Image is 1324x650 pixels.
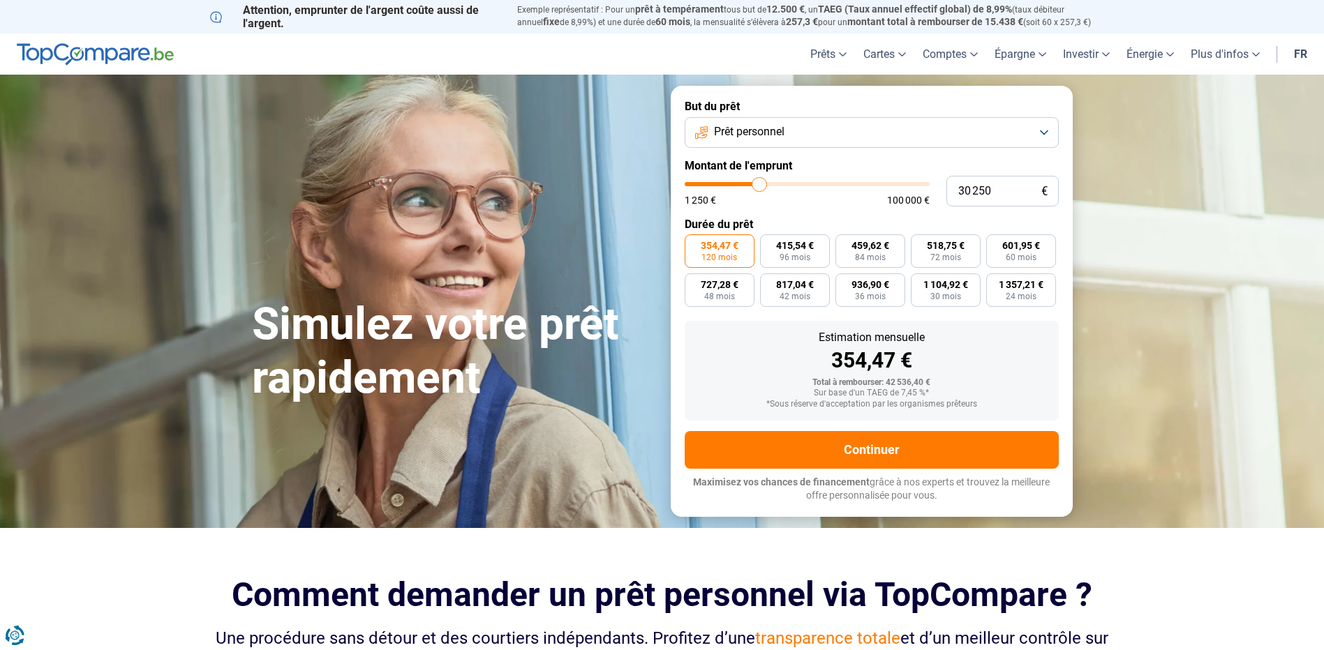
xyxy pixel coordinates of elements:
[999,280,1043,289] span: 1 357,21 €
[927,241,965,250] span: 518,75 €
[685,100,1059,113] label: But du prêt
[914,33,986,75] a: Comptes
[1182,33,1268,75] a: Plus d'infos
[1041,186,1048,197] span: €
[685,431,1059,469] button: Continuer
[851,280,889,289] span: 936,90 €
[930,253,961,262] span: 72 mois
[714,124,784,139] span: Prêt personnel
[685,476,1059,503] p: grâce à nos experts et trouvez la meilleure offre personnalisée pour vous.
[776,280,814,289] span: 817,04 €
[655,16,690,27] span: 60 mois
[776,241,814,250] span: 415,54 €
[1006,253,1036,262] span: 60 mois
[1002,241,1040,250] span: 601,95 €
[543,16,560,27] span: fixe
[517,3,1115,29] p: Exemple représentatif : Pour un tous but de , un (taux débiteur annuel de 8,99%) et une durée de ...
[887,195,930,205] span: 100 000 €
[802,33,855,75] a: Prêts
[696,378,1048,388] div: Total à rembourser: 42 536,40 €
[685,159,1059,172] label: Montant de l'emprunt
[635,3,724,15] span: prêt à tempérament
[701,253,737,262] span: 120 mois
[1055,33,1118,75] a: Investir
[847,16,1023,27] span: montant total à rembourser de 15.438 €
[696,388,1048,398] div: Sur base d'un TAEG de 7,45 %*
[704,292,735,301] span: 48 mois
[786,16,818,27] span: 257,3 €
[210,3,500,30] p: Attention, emprunter de l'argent coûte aussi de l'argent.
[685,195,716,205] span: 1 250 €
[17,43,174,66] img: TopCompare
[755,628,900,648] span: transparence totale
[685,218,1059,231] label: Durée du prêt
[1286,33,1316,75] a: fr
[696,400,1048,409] div: *Sous réserve d'acceptation par les organismes prêteurs
[210,575,1115,614] h2: Comment demander un prêt personnel via TopCompare ?
[986,33,1055,75] a: Épargne
[780,253,810,262] span: 96 mois
[701,241,738,250] span: 354,47 €
[855,33,914,75] a: Cartes
[923,280,968,289] span: 1 104,92 €
[696,332,1048,343] div: Estimation mensuelle
[930,292,961,301] span: 30 mois
[252,298,654,405] h1: Simulez votre prêt rapidement
[685,117,1059,148] button: Prêt personnel
[693,476,870,487] span: Maximisez vos chances de financement
[855,292,886,301] span: 36 mois
[818,3,1012,15] span: TAEG (Taux annuel effectif global) de 8,99%
[780,292,810,301] span: 42 mois
[696,350,1048,371] div: 354,47 €
[701,280,738,289] span: 727,28 €
[1006,292,1036,301] span: 24 mois
[1118,33,1182,75] a: Énergie
[855,253,886,262] span: 84 mois
[766,3,805,15] span: 12.500 €
[851,241,889,250] span: 459,62 €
